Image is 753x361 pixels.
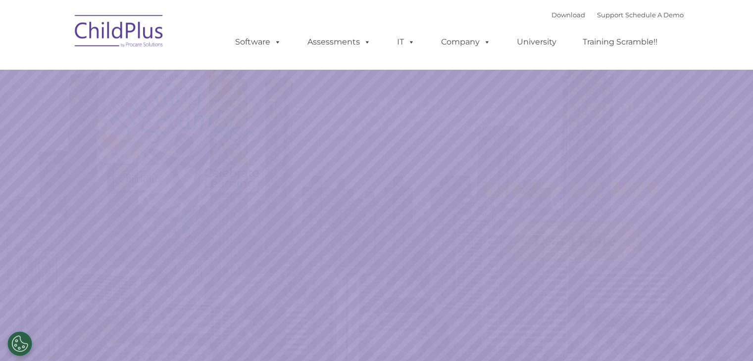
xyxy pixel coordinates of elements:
img: ChildPlus by Procare Solutions [70,8,169,57]
a: Schedule A Demo [625,11,684,19]
a: Support [597,11,623,19]
a: Software [225,32,291,52]
a: Company [431,32,501,52]
a: IT [387,32,425,52]
a: Download [552,11,585,19]
a: University [507,32,566,52]
a: Assessments [298,32,381,52]
a: Training Scramble!! [573,32,667,52]
button: Cookies Settings [7,331,32,356]
font: | [552,11,684,19]
a: Learn More [512,224,638,257]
